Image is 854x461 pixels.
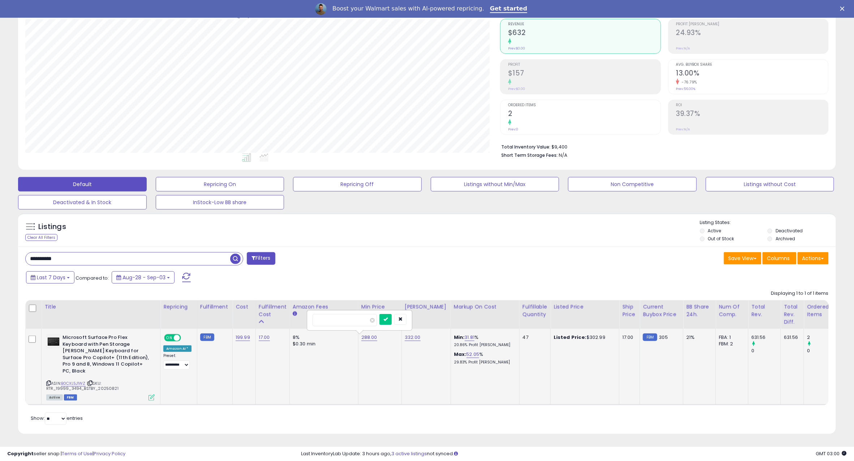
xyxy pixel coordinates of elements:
[508,69,660,79] h2: $157
[508,127,518,132] small: Prev: 0
[236,303,253,311] div: Cost
[767,255,790,262] span: Columns
[62,450,93,457] a: Terms of Use
[708,228,721,234] label: Active
[508,22,660,26] span: Revenue
[46,395,63,401] span: All listings currently available for purchase on Amazon
[454,334,465,341] b: Min:
[706,177,834,191] button: Listings without Cost
[771,290,829,297] div: Displaying 1 to 1 of 1 items
[559,152,567,159] span: N/A
[18,195,147,210] button: Deactivated & In Stock
[784,303,801,326] div: Total Rev. Diff.
[508,87,525,91] small: Prev: $0.00
[643,333,657,341] small: FBM
[708,236,734,242] label: Out of Stock
[676,87,696,91] small: Prev: 56.00%
[405,334,421,341] a: 332.00
[840,7,847,11] div: Close
[508,63,660,67] span: Profit
[163,303,194,311] div: Repricing
[568,177,697,191] button: Non Competitive
[431,177,559,191] button: Listings without Min/Max
[508,29,660,38] h2: $632
[293,311,297,317] small: Amazon Fees.
[7,450,34,457] strong: Copyright
[816,450,847,457] span: 2025-09-12 03:00 GMT
[293,303,355,311] div: Amazon Fees
[61,380,86,387] a: B0CXL5J1WZ
[259,303,287,318] div: Fulfillment Cost
[156,195,284,210] button: InStock-Low BB share
[94,450,125,457] a: Privacy Policy
[554,303,616,311] div: Listed Price
[247,252,275,265] button: Filters
[200,333,214,341] small: FBM
[686,303,713,318] div: BB Share 24h.
[76,275,109,281] span: Compared to:
[501,152,558,158] b: Short Term Storage Fees:
[315,3,327,15] img: Profile image for Adrian
[63,334,150,376] b: Microsoft Surface Pro Flex Keyboard with Pen Storage [PERSON_NAME] Keyboard for Surface Pro Copil...
[751,334,781,341] div: 631.56
[26,271,74,284] button: Last 7 Days
[123,274,166,281] span: Aug-28 - Sep-03
[37,274,65,281] span: Last 7 Days
[554,334,587,341] b: Listed Price:
[622,334,634,341] div: 17.00
[724,252,761,264] button: Save View
[361,334,377,341] a: 288.00
[46,380,119,391] span: | SKU: RTR_19999_3494_BSTBY_20250821
[259,334,270,341] a: 17.00
[451,300,519,329] th: The percentage added to the cost of goods (COGS) that forms the calculator for Min & Max prices.
[719,334,743,341] div: FBA: 1
[454,351,467,358] b: Max:
[454,360,514,365] p: 29.83% Profit [PERSON_NAME]
[751,303,778,318] div: Total Rev.
[679,79,698,85] small: -76.79%
[523,334,545,341] div: 47
[807,334,836,341] div: 2
[405,303,448,311] div: [PERSON_NAME]
[332,5,484,12] div: Boost your Walmart sales with AI-powered repricing.
[293,334,353,341] div: 8%
[676,127,690,132] small: Prev: N/A
[501,144,550,150] b: Total Inventory Value:
[686,334,710,341] div: 21%
[112,271,175,284] button: Aug-28 - Sep-03
[46,334,155,400] div: ASIN:
[46,334,61,349] img: 411cbvAMQBL._SL40_.jpg
[719,303,745,318] div: Num of Comp.
[676,69,828,79] h2: 13.00%
[719,341,743,347] div: FBM: 2
[784,334,798,341] div: 631.56
[38,222,66,232] h5: Listings
[508,46,525,51] small: Prev: $0.00
[776,236,795,242] label: Archived
[454,334,514,348] div: %
[807,303,833,318] div: Ordered Items
[7,451,125,457] div: seller snap | |
[301,451,847,457] div: Last InventoryLab Update: 3 hours ago, not synced.
[490,5,527,13] a: Get started
[676,22,828,26] span: Profit [PERSON_NAME]
[454,342,514,348] p: 20.86% Profit [PERSON_NAME]
[622,303,637,318] div: Ship Price
[676,103,828,107] span: ROI
[180,335,192,341] span: OFF
[659,334,668,341] span: 305
[18,177,147,191] button: Default
[163,353,192,370] div: Preset:
[465,334,475,341] a: 31.81
[676,63,828,67] span: Avg. Buybox Share
[454,351,514,365] div: %
[751,348,781,354] div: 0
[236,334,250,341] a: 199.99
[776,228,803,234] label: Deactivated
[523,303,548,318] div: Fulfillable Quantity
[454,303,516,311] div: Markup on Cost
[31,415,83,422] span: Show: entries
[165,335,174,341] span: ON
[391,450,427,457] a: 3 active listings
[807,348,836,354] div: 0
